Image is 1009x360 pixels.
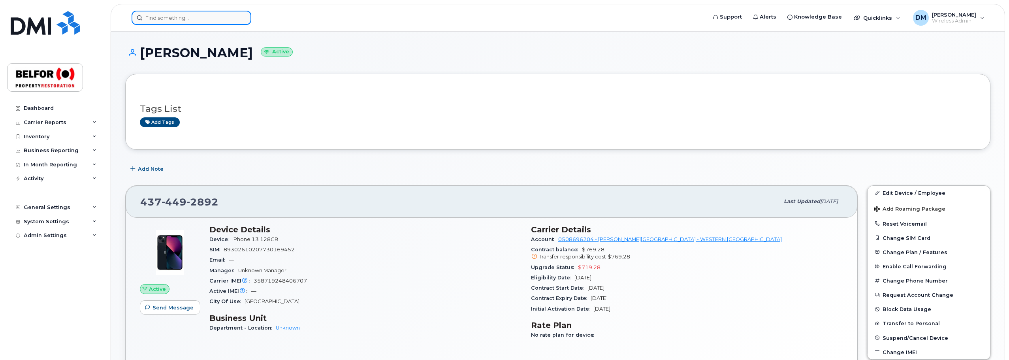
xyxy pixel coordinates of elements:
span: [DATE] [820,198,838,204]
span: Contract balance [531,247,582,253]
span: Manager [209,268,238,273]
span: 449 [162,196,186,208]
span: 2892 [186,196,218,208]
h3: Rate Plan [531,320,843,330]
button: Suspend/Cancel Device [868,331,990,345]
span: Upgrade Status [531,264,578,270]
a: 0508696204 - [PERSON_NAME][GEOGRAPHIC_DATA] - WESTERN [GEOGRAPHIC_DATA] [558,236,782,242]
button: Add Roaming Package [868,200,990,217]
span: Add Note [138,165,164,173]
a: Edit Device / Employee [868,186,990,200]
span: Email [209,257,229,263]
h3: Tags List [140,104,976,114]
button: Change Phone Number [868,273,990,288]
span: Change Plan / Features [883,249,947,255]
span: [DATE] [591,295,608,301]
span: [DATE] [593,306,610,312]
h3: Device Details [209,225,521,234]
span: Add Roaming Package [874,206,945,213]
span: City Of Use [209,298,245,304]
button: Send Message [140,300,200,315]
button: Block Data Usage [868,302,990,316]
button: Transfer to Personal [868,316,990,330]
button: Enable Call Forwarding [868,259,990,273]
span: Transfer responsibility cost [539,254,606,260]
button: Request Account Change [868,288,990,302]
span: — [229,257,234,263]
button: Change SIM Card [868,231,990,245]
span: [GEOGRAPHIC_DATA] [245,298,299,304]
span: [DATE] [574,275,591,281]
span: Department - Location [209,325,276,331]
span: Active [149,285,166,293]
h3: Business Unit [209,313,521,323]
span: iPhone 13 128GB [232,236,279,242]
span: Active IMEI [209,288,251,294]
button: Change IMEI [868,345,990,359]
span: Enable Call Forwarding [883,264,947,270]
span: 358719248406707 [254,278,307,284]
span: 89302610207730169452 [224,247,295,253]
img: image20231002-3703462-1ig824h.jpeg [146,229,194,276]
span: Unknown Manager [238,268,286,273]
button: Reset Voicemail [868,217,990,231]
span: — [251,288,256,294]
span: $719.28 [578,264,601,270]
span: Account [531,236,558,242]
span: Device [209,236,232,242]
span: SIM [209,247,224,253]
small: Active [261,47,293,57]
span: Suspend/Cancel Device [883,335,948,341]
a: Unknown [276,325,300,331]
h1: [PERSON_NAME] [125,46,990,60]
h3: Carrier Details [531,225,843,234]
span: [DATE] [587,285,604,291]
span: No rate plan for device [531,332,598,338]
button: Add Note [125,162,170,176]
button: Change Plan / Features [868,245,990,259]
span: $769.28 [608,254,630,260]
span: $769.28 [531,247,843,261]
span: Last updated [784,198,820,204]
span: Contract Expiry Date [531,295,591,301]
a: Add tags [140,117,180,127]
span: Initial Activation Date [531,306,593,312]
span: Contract Start Date [531,285,587,291]
span: 437 [140,196,218,208]
span: Carrier IMEI [209,278,254,284]
span: Send Message [152,304,194,311]
span: Eligibility Date [531,275,574,281]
